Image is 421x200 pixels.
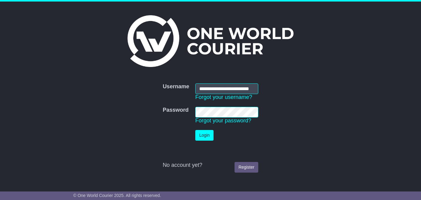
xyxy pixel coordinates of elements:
[127,15,294,67] img: One World
[163,107,189,114] label: Password
[163,83,189,90] label: Username
[163,162,258,169] div: No account yet?
[195,130,214,141] button: Login
[235,162,258,173] a: Register
[195,118,251,124] a: Forgot your password?
[195,94,252,100] a: Forgot your username?
[73,193,161,198] span: © One World Courier 2025. All rights reserved.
